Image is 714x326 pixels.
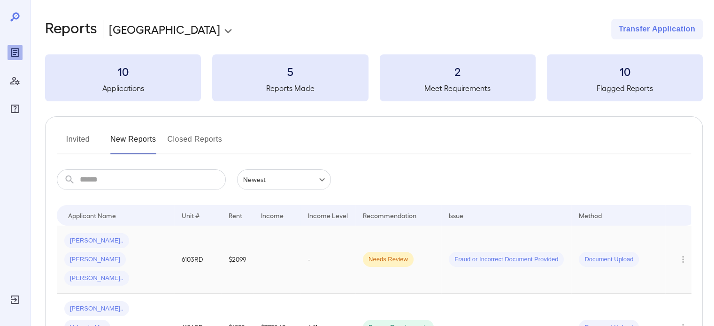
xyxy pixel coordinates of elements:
div: Rent [229,210,244,221]
h3: 10 [45,64,201,79]
div: Income [261,210,284,221]
span: Needs Review [363,255,414,264]
span: [PERSON_NAME] [64,255,126,264]
div: Method [579,210,602,221]
button: Closed Reports [168,132,223,154]
div: Income Level [308,210,348,221]
h3: 10 [547,64,703,79]
span: [PERSON_NAME].. [64,236,129,245]
h3: 2 [380,64,536,79]
button: Invited [57,132,99,154]
div: Log Out [8,292,23,307]
span: [PERSON_NAME].. [64,304,129,313]
div: Reports [8,45,23,60]
div: FAQ [8,101,23,116]
td: 6103RD [174,226,221,294]
h5: Applications [45,83,201,94]
span: [PERSON_NAME].. [64,274,129,283]
div: Unit # [182,210,200,221]
h2: Reports [45,19,97,39]
div: Issue [449,210,464,221]
span: Fraud or Incorrect Document Provided [449,255,564,264]
button: Row Actions [676,252,691,267]
button: New Reports [110,132,156,154]
td: - [300,226,355,294]
button: Transfer Application [611,19,703,39]
div: Recommendation [363,210,416,221]
h5: Flagged Reports [547,83,703,94]
h5: Meet Requirements [380,83,536,94]
h5: Reports Made [212,83,368,94]
div: Applicant Name [68,210,116,221]
h3: 5 [212,64,368,79]
td: $2099 [221,226,253,294]
div: Manage Users [8,73,23,88]
p: [GEOGRAPHIC_DATA] [109,22,220,37]
span: Document Upload [579,255,639,264]
div: Newest [237,169,331,190]
summary: 10Applications5Reports Made2Meet Requirements10Flagged Reports [45,54,703,101]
